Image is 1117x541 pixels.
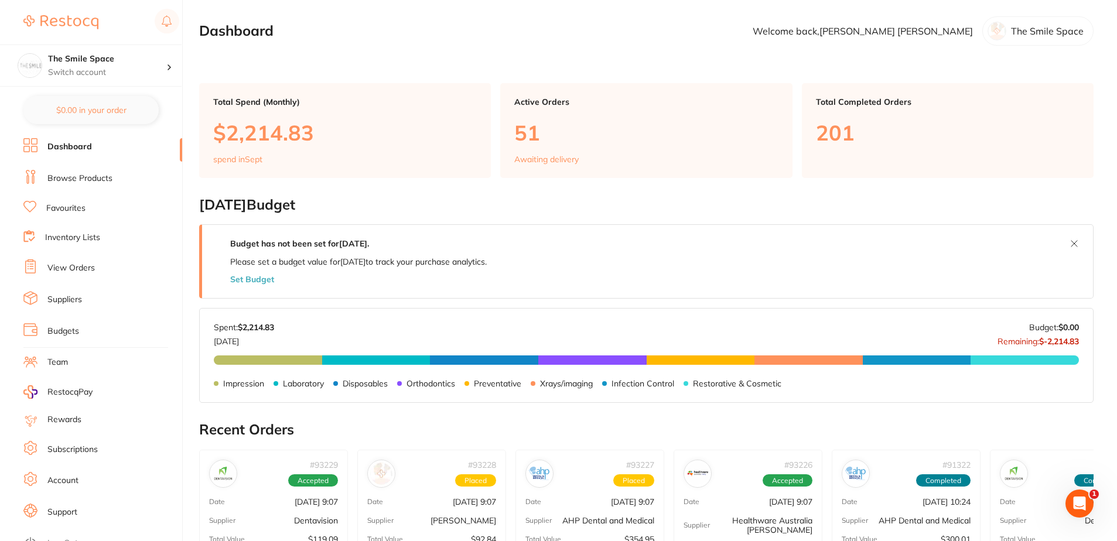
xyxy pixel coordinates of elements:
img: Restocq Logo [23,15,98,29]
a: Dashboard [47,141,92,153]
a: Subscriptions [47,444,98,456]
p: Supplier [842,516,868,525]
p: Preventative [474,379,521,388]
p: Supplier [367,516,394,525]
a: Inventory Lists [45,232,100,244]
p: Xrays/imaging [540,379,593,388]
span: Completed [916,474,971,487]
a: Rewards [47,414,81,426]
p: Orthodontics [407,379,455,388]
p: # 91322 [942,460,971,470]
p: Infection Control [612,379,674,388]
p: Date [209,498,225,506]
p: Impression [223,379,264,388]
p: # 93227 [626,460,654,470]
img: RestocqPay [23,385,37,399]
p: Date [367,498,383,506]
a: Suppliers [47,294,82,306]
a: Account [47,475,78,487]
a: Team [47,357,68,368]
a: Favourites [46,203,86,214]
p: [DATE] 10:24 [923,497,971,506]
span: Placed [455,474,496,487]
p: Total Spend (Monthly) [213,97,477,107]
p: # 93229 [310,460,338,470]
span: Placed [613,474,654,487]
p: 51 [514,121,778,145]
span: Accepted [763,474,812,487]
p: [DATE] 9:07 [611,497,654,506]
a: Total Completed Orders201 [802,83,1094,178]
p: AHP Dental and Medical [562,516,654,525]
p: $2,214.83 [213,121,477,145]
p: Disposables [343,379,388,388]
p: # 93226 [784,460,812,470]
p: 201 [816,121,1080,145]
h2: Dashboard [199,23,274,39]
h4: The Smile Space [48,53,166,65]
p: Date [1000,498,1016,506]
p: Supplier [209,516,235,525]
iframe: Intercom live chat [1065,489,1094,518]
p: [DATE] [214,332,274,346]
img: Dentavision [212,463,234,485]
p: Date [525,498,541,506]
p: spend in Sept [213,155,262,164]
p: Date [684,498,699,506]
p: # 93228 [468,460,496,470]
p: Switch account [48,67,166,78]
img: AHP Dental and Medical [845,463,867,485]
strong: $0.00 [1058,322,1079,333]
p: Budget: [1029,323,1079,332]
img: The Smile Space [18,54,42,77]
a: View Orders [47,262,95,274]
p: Spent: [214,323,274,332]
p: Awaiting delivery [514,155,579,164]
button: Set Budget [230,275,274,284]
p: [DATE] 9:07 [453,497,496,506]
p: [DATE] 9:07 [295,497,338,506]
p: Active Orders [514,97,778,107]
p: Laboratory [283,379,324,388]
p: Please set a budget value for [DATE] to track your purchase analytics. [230,257,487,266]
span: 1 [1089,489,1099,499]
p: Supplier [1000,516,1026,525]
p: The Smile Space [1011,26,1084,36]
p: [DATE] 9:07 [769,497,812,506]
strong: Budget has not been set for [DATE] . [230,238,369,249]
strong: $-2,214.83 [1039,336,1079,347]
p: AHP Dental and Medical [879,516,971,525]
a: Browse Products [47,173,112,184]
h2: Recent Orders [199,422,1094,438]
p: Date [842,498,858,506]
span: RestocqPay [47,386,93,398]
a: Total Spend (Monthly)$2,214.83spend inSept [199,83,491,178]
p: Restorative & Cosmetic [693,379,781,388]
p: Welcome back, [PERSON_NAME] [PERSON_NAME] [753,26,973,36]
img: AHP Dental and Medical [528,463,551,485]
button: $0.00 in your order [23,96,159,124]
h2: [DATE] Budget [199,197,1094,213]
p: Supplier [684,521,710,529]
a: Support [47,506,77,518]
p: [PERSON_NAME] [431,516,496,525]
p: Total Completed Orders [816,97,1080,107]
img: Adam Dental [370,463,392,485]
img: Healthware Australia Ridley [686,463,709,485]
a: RestocqPay [23,385,93,399]
a: Active Orders51Awaiting delivery [500,83,792,178]
p: Dentavision [294,516,338,525]
img: Dentavision [1003,463,1025,485]
span: Accepted [288,474,338,487]
a: Budgets [47,326,79,337]
a: Restocq Logo [23,9,98,36]
p: Healthware Australia [PERSON_NAME] [710,516,812,535]
strong: $2,214.83 [238,322,274,333]
p: Supplier [525,516,552,525]
p: Remaining: [998,332,1079,346]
